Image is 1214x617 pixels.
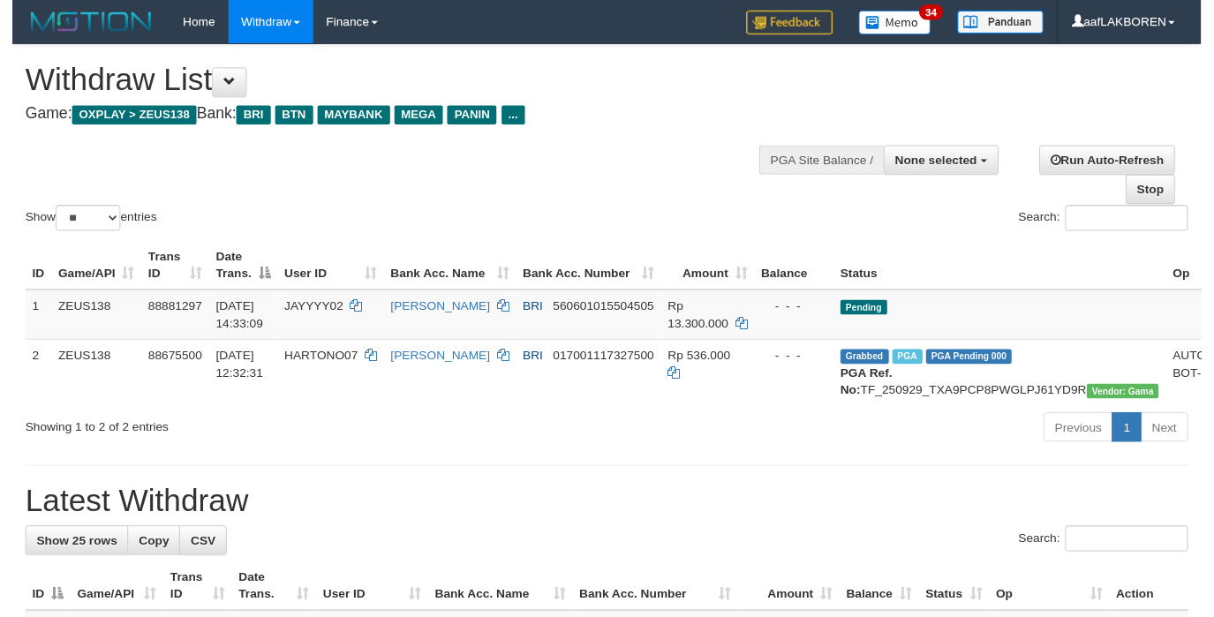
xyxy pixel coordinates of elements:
[61,108,188,127] span: OXPLAY > ZEUS138
[846,373,899,405] b: PGA Ref. No:
[763,148,890,178] div: PGA Site Balance /
[268,108,307,127] span: BTN
[765,304,832,321] div: - - -
[387,356,488,370] a: [PERSON_NAME]
[521,305,541,320] span: BRI
[40,245,132,296] th: Game/API: activate to sort column ascending
[380,245,515,296] th: Bank Acc. Name: activate to sort column ascending
[13,493,1201,529] h1: Latest Withdraw
[271,245,380,296] th: User ID: activate to sort column ascending
[901,156,985,170] span: None selected
[132,245,200,296] th: Trans ID: activate to sort column ascending
[13,108,792,125] h4: Game: Bank:
[890,148,1007,178] button: None selected
[750,11,838,35] img: Feedback.jpg
[552,356,655,370] span: Copy 017001117327500 to clipboard
[40,296,132,347] td: ZEUS138
[552,305,655,320] span: Copy 560601015504505 to clipboard
[1075,537,1201,563] input: Search:
[139,356,193,370] span: 88675500
[1097,392,1172,407] span: Vendor URL: https://trx31.1velocity.biz
[758,245,839,296] th: Balance
[965,11,1053,34] img: panduan.png
[207,305,256,337] span: [DATE] 14:33:09
[1152,421,1201,451] a: Next
[182,545,207,559] span: CSV
[1053,421,1124,451] a: Previous
[13,9,147,35] img: MOTION_logo.png
[1137,178,1188,208] a: Stop
[1028,209,1201,236] label: Search:
[669,356,733,370] span: Rp 536.000
[500,108,524,127] span: ...
[926,4,950,20] span: 34
[933,357,1022,372] span: PGA Pending
[1049,148,1188,178] a: Run Auto-Refresh
[846,357,895,372] span: Grabbed
[662,245,758,296] th: Amount: activate to sort column ascending
[139,305,193,320] span: 88881297
[170,537,219,567] a: CSV
[117,537,171,567] a: Copy
[13,346,40,414] td: 2
[669,305,731,337] span: Rp 13.300.000
[278,305,338,320] span: JAYYYY02
[390,108,441,127] span: MEGA
[864,11,939,35] img: Button%20Memo.svg
[1123,421,1153,451] a: 1
[765,354,832,372] div: - - -
[278,356,353,370] span: HARTONO07
[1028,537,1201,563] label: Search:
[521,356,541,370] span: BRI
[229,108,263,127] span: BRI
[839,346,1179,414] td: TF_250929_TXA9PCP8PWGLPJ61YD9R
[200,245,270,296] th: Date Trans.: activate to sort column descending
[13,296,40,347] td: 1
[13,209,147,236] label: Show entries
[514,245,662,296] th: Bank Acc. Number: activate to sort column ascending
[312,108,386,127] span: MAYBANK
[25,545,107,559] span: Show 25 rows
[44,209,110,236] select: Showentries
[207,356,256,388] span: [DATE] 12:32:31
[13,419,493,444] div: Showing 1 to 2 of 2 entries
[839,245,1179,296] th: Status
[40,346,132,414] td: ZEUS138
[444,108,494,127] span: PANIN
[13,245,40,296] th: ID
[1075,209,1201,236] input: Search:
[899,357,930,372] span: Marked by aaftrukkakada
[13,64,792,99] h1: Withdraw List
[13,537,118,567] a: Show 25 rows
[129,545,160,559] span: Copy
[846,306,894,321] span: Pending
[387,305,488,320] a: [PERSON_NAME]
